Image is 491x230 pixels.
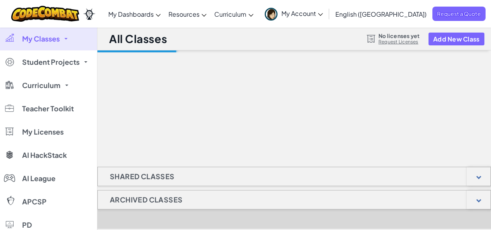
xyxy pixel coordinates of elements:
a: Request Licenses [378,39,420,45]
a: Resources [165,3,210,24]
span: My Licenses [22,128,64,135]
span: Curriculum [214,10,246,18]
h1: Shared Classes [98,167,187,186]
h1: All Classes [109,31,167,46]
a: My Account [261,2,327,26]
img: avatar [265,8,278,21]
span: My Dashboards [108,10,154,18]
h1: Archived Classes [98,190,194,209]
img: Ozaria [83,8,95,20]
span: My Account [281,9,323,17]
span: Student Projects [22,59,80,66]
a: Curriculum [210,3,257,24]
a: My Dashboards [104,3,165,24]
span: Teacher Toolkit [22,105,74,112]
a: Request a Quote [432,7,486,21]
a: English ([GEOGRAPHIC_DATA]) [331,3,430,24]
span: My Classes [22,35,60,42]
span: AI HackStack [22,152,67,159]
span: AI League [22,175,56,182]
button: Add New Class [429,33,484,45]
span: English ([GEOGRAPHIC_DATA]) [335,10,427,18]
span: Resources [168,10,200,18]
span: No licenses yet [378,33,420,39]
img: CodeCombat logo [11,6,79,22]
span: Curriculum [22,82,61,89]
